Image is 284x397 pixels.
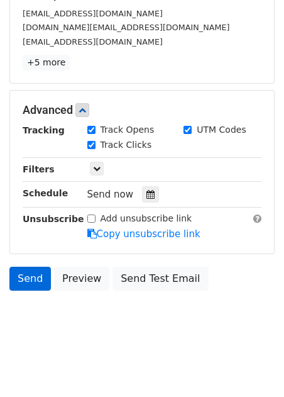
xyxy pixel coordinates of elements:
[87,228,200,240] a: Copy unsubscribe link
[23,23,229,32] small: [DOMAIN_NAME][EMAIL_ADDRESS][DOMAIN_NAME]
[23,164,55,174] strong: Filters
[23,9,163,18] small: [EMAIL_ADDRESS][DOMAIN_NAME]
[221,337,284,397] iframe: Chat Widget
[101,123,155,137] label: Track Opens
[23,188,68,198] strong: Schedule
[112,267,208,291] a: Send Test Email
[23,55,70,70] a: +5 more
[23,214,84,224] strong: Unsubscribe
[23,37,163,47] small: [EMAIL_ADDRESS][DOMAIN_NAME]
[101,212,192,225] label: Add unsubscribe link
[9,267,51,291] a: Send
[101,138,152,152] label: Track Clicks
[23,125,65,135] strong: Tracking
[197,123,246,137] label: UTM Codes
[23,103,261,117] h5: Advanced
[87,189,134,200] span: Send now
[54,267,109,291] a: Preview
[221,337,284,397] div: Widget de chat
